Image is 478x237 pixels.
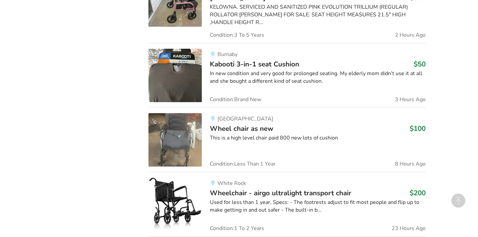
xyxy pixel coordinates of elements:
[395,97,426,102] span: 3 Hours Ago
[210,3,426,26] div: KELOWNA. SERVICED AND SANITIZED PINK EVOLUTION TRILLIUM (REGULAR) ROLLATOR [PERSON_NAME] FOR SALE...
[148,172,426,236] a: mobility-wheelchair - airgo ultralight transport chairWhite RockWheelchair - airgo ultralight tra...
[414,60,426,68] h3: $50
[392,226,426,231] span: 23 Hours Ago
[210,188,351,198] span: Wheelchair - airgo ultralight transport chair
[410,189,426,197] h3: $200
[217,180,246,187] span: White Rock
[395,32,426,38] span: 2 Hours Ago
[148,107,426,172] a: mobility-wheel chair as new[GEOGRAPHIC_DATA]Wheel chair as new$100This is a high level chair paid...
[210,161,276,167] span: Condition: Less Than 1 Year
[148,178,202,231] img: mobility-wheelchair - airgo ultralight transport chair
[210,59,299,69] span: Kabooti 3-in-1 seat Cushion
[210,226,264,231] span: Condition: 1 To 2 Years
[395,161,426,167] span: 8 Hours Ago
[217,51,237,58] span: Burnaby
[210,199,426,214] div: Used for less than 1 year, Specs: - The footrests adjust to fit most people and flip up to make g...
[217,115,273,123] span: [GEOGRAPHIC_DATA]
[210,97,261,102] span: Condition: Brand New
[148,49,202,102] img: mobility-kabooti 3-in-1 seat cushion
[410,124,426,133] h3: $100
[210,32,264,38] span: Condition: 3 To 5 Years
[210,134,426,142] div: This is a high level chair paid 800 new lots of cushion
[148,113,202,167] img: mobility-wheel chair as new
[148,43,426,107] a: mobility-kabooti 3-in-1 seat cushionBurnabyKabooti 3-in-1 seat Cushion$50In new condition and ver...
[210,70,426,85] div: In new condition and very good for prolonged seating. My elderly mom didn’t use it at all and she...
[210,124,274,133] span: Wheel chair as new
